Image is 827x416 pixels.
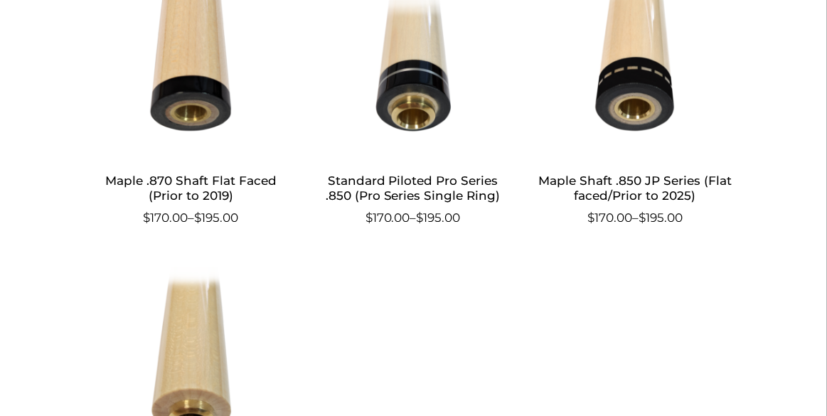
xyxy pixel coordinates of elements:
[417,210,424,225] span: $
[143,210,188,225] bdi: 170.00
[366,210,373,225] span: $
[92,209,290,228] span: –
[194,210,201,225] span: $
[314,209,512,228] span: –
[536,209,734,228] span: –
[314,168,512,209] h2: Standard Piloted Pro Series .850 (Pro Series Single Ring)
[92,168,290,209] h2: Maple .870 Shaft Flat Faced (Prior to 2019)
[639,210,646,225] span: $
[143,210,150,225] span: $
[587,210,594,225] span: $
[366,210,410,225] bdi: 170.00
[417,210,461,225] bdi: 195.00
[587,210,632,225] bdi: 170.00
[536,168,734,209] h2: Maple Shaft .850 JP Series (Flat faced/Prior to 2025)
[194,210,238,225] bdi: 195.00
[639,210,683,225] bdi: 195.00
